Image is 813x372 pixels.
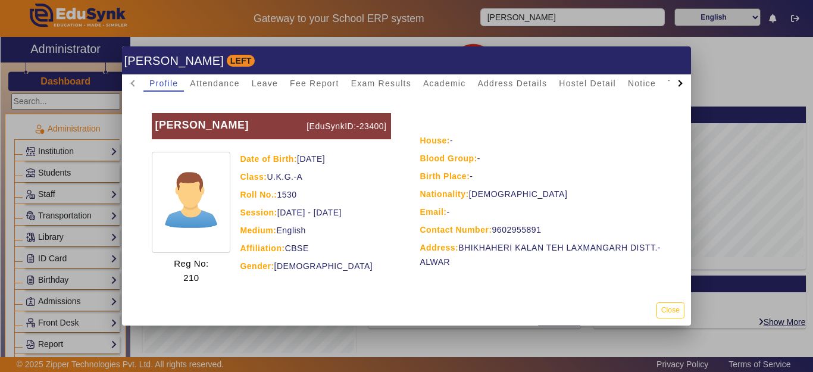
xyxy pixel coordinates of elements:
div: - [420,169,664,183]
strong: Email: [420,207,447,217]
div: [DATE] - [DATE] [240,205,390,220]
p: 210 [174,271,209,285]
span: Exam Results [351,79,411,87]
span: Notice [628,79,656,87]
strong: Address: [420,243,459,252]
div: 9602955891 [420,223,664,237]
div: BHIKHAHERI KALAN TEH LAXMANGARH DISTT.- ALWAR [420,240,664,269]
b: LEFT [230,56,252,65]
strong: Birth Place: [420,171,470,181]
span: Academic [423,79,465,87]
span: Attendance [190,79,239,87]
div: U.K.G.-A [240,170,390,184]
span: Profile [149,79,178,87]
p: Reg No: [174,257,209,271]
strong: Medium: [240,226,276,235]
div: CBSE [240,241,390,255]
b: [PERSON_NAME] [155,119,249,131]
h1: [PERSON_NAME] [122,46,691,74]
strong: Gender: [240,261,274,271]
span: Leave [252,79,278,87]
div: [DEMOGRAPHIC_DATA] [420,187,664,201]
p: [EduSynkID:-23400] [304,113,390,139]
strong: Date of Birth: [240,154,297,164]
span: Fee Report [290,79,339,87]
span: Address Details [477,79,547,87]
button: Close [656,302,684,318]
div: [DATE] [240,152,390,166]
div: 1530 [240,187,390,202]
strong: Affiliation: [240,243,284,253]
div: [DEMOGRAPHIC_DATA] [240,259,390,273]
img: profile.png [152,152,230,253]
strong: House: [420,136,450,145]
div: - [420,133,664,148]
strong: Blood Group: [420,154,477,163]
div: - [420,205,664,219]
span: TimeTable [668,79,712,87]
strong: Contact Number: [420,225,492,235]
strong: Session: [240,208,277,217]
strong: Nationality: [420,189,469,199]
span: Hostel Detail [559,79,616,87]
strong: Class: [240,172,267,182]
div: - [420,151,664,165]
div: English [240,223,390,237]
strong: Roll No.: [240,190,277,199]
